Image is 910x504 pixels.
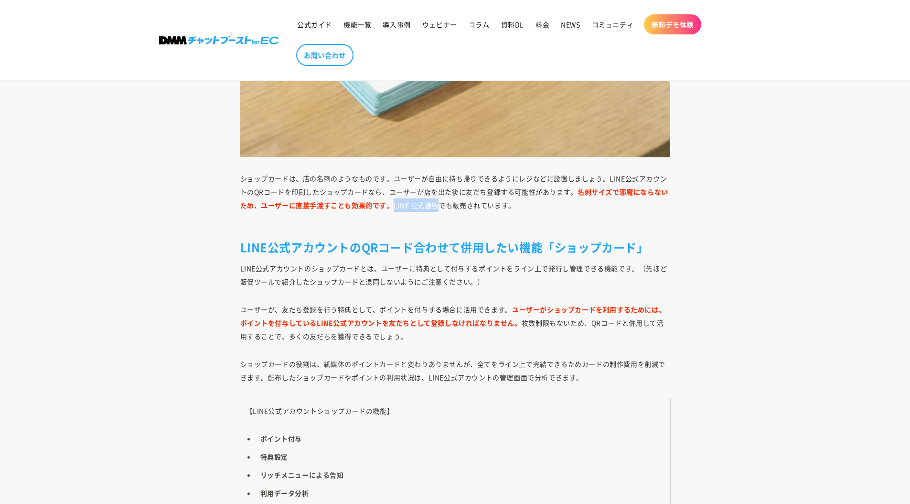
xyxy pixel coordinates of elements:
[297,20,332,29] span: 公式ガイド
[240,303,670,343] p: ユーザーが、友だち登録を行う特典として、ポイントを付与する場合に活用できます。 枚数制限もないため、QRコードと併用して活用することで、多くの友だちを獲得できるでしょう。
[343,20,371,29] span: 機能一覧
[304,51,346,59] span: お問い合わせ
[240,262,670,288] p: LINE公式アカウントのショップカードとは、ユーザーに特典として付与するポイントをライン上で発行し管理できる機能です。（先ほど販促ツールで紹介したショップカードと混同しないようにご注意ください。）
[260,452,288,461] strong: 特典設定
[260,434,302,443] strong: ポイント付与
[592,20,634,29] span: コミュニティ
[240,357,670,384] p: ショップカードの役割は、紙媒体のポイントカードと変わりありませんが、全てをライン上で完結できるためカードの制作費用を削減できます。配布したショップカードやポイントの利用状況は、LINE公式アカウ...
[469,20,490,29] span: コラム
[555,14,586,34] a: NEWS
[535,20,549,29] span: 料金
[377,14,416,34] a: 導入事例
[240,172,670,225] p: ショップカードは、店の名刺のようなものです。ユーザーが自由に持ち帰りできるようにレジなどに設置しましょう。LINE公式アカウントのQRコードを印刷したショップカードなら、ユーザーが店を出た後に友...
[586,14,640,34] a: コミュニティ
[644,14,701,34] a: 無料デモ体験
[296,44,353,66] a: お問い合わせ
[501,20,524,29] span: 資料DL
[260,470,344,480] strong: リッチメニューによる告知
[291,14,338,34] a: 公式ガイド
[383,20,410,29] span: 導入事例
[338,14,377,34] a: 機能一覧
[422,20,457,29] span: ウェビナー
[530,14,555,34] a: 料金
[417,14,463,34] a: ウェビナー
[495,14,530,34] a: 資料DL
[240,240,670,254] h2: LINE公式アカウントのQRコード合わせて併用したい機能「ショップカード」
[561,20,580,29] span: NEWS
[652,20,694,29] span: 無料デモ体験
[260,488,309,498] strong: 利用データ分析
[159,36,278,44] img: 株式会社DMM Boost
[463,14,495,34] a: コラム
